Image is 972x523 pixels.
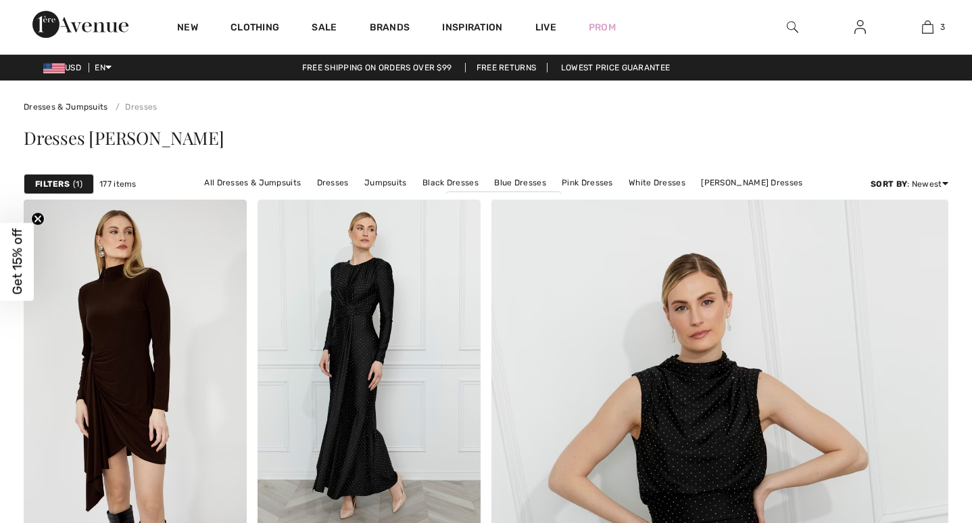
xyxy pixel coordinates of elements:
[622,174,692,191] a: White Dresses
[854,19,866,35] img: My Info
[99,178,137,190] span: 177 items
[871,178,948,190] div: : Newest
[550,63,681,72] a: Lowest Price Guarantee
[312,22,337,36] a: Sale
[940,21,945,33] span: 3
[589,20,616,35] a: Prom
[110,102,157,112] a: Dresses
[370,22,410,36] a: Brands
[487,174,553,191] a: Blue Dresses
[844,19,877,36] a: Sign In
[555,174,620,191] a: Pink Dresses
[32,11,128,38] img: 1ère Avenue
[894,19,961,35] a: 3
[445,191,562,210] a: [PERSON_NAME] Dresses
[416,174,485,191] a: Black Dresses
[43,63,65,74] img: US Dollar
[230,22,279,36] a: Clothing
[73,178,82,190] span: 1
[197,174,308,191] a: All Dresses & Jumpsuits
[310,174,356,191] a: Dresses
[24,102,108,112] a: Dresses & Jumpsuits
[787,19,798,35] img: search the website
[442,22,502,36] span: Inspiration
[871,179,907,189] strong: Sort By
[35,178,70,190] strong: Filters
[9,229,25,295] span: Get 15% off
[24,126,224,150] span: Dresses [PERSON_NAME]
[535,20,556,35] a: Live
[177,22,198,36] a: New
[465,63,548,72] a: Free Returns
[43,63,87,72] span: USD
[358,174,414,191] a: Jumpsuits
[922,19,933,35] img: My Bag
[291,63,463,72] a: Free shipping on orders over $99
[694,174,809,191] a: [PERSON_NAME] Dresses
[31,212,45,225] button: Close teaser
[95,63,112,72] span: EN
